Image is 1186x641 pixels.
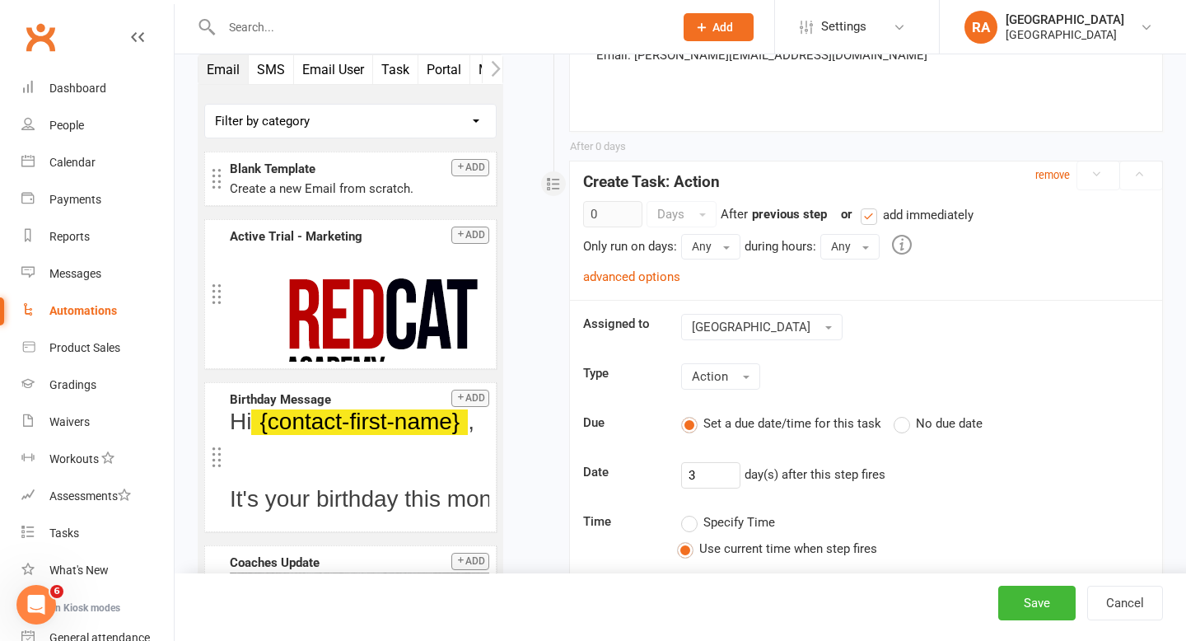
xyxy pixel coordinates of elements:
div: What's New [49,564,109,577]
div: Blank Template [230,159,489,179]
p: Email: [PERSON_NAME][EMAIL_ADDRESS][DOMAIN_NAME] [596,45,1136,65]
a: Calendar [21,144,174,181]
a: Payments [21,181,174,218]
a: Gradings [21,367,174,404]
a: Workouts [21,441,174,478]
span: Use current time when step fires [699,539,877,556]
div: Create a new Email from scratch. [230,179,489,199]
a: Clubworx [20,16,61,58]
a: Tasks [21,515,174,552]
a: Product Sales [21,330,174,367]
div: Active Trial - Marketing [230,227,489,246]
div: Automations [49,304,117,317]
strong: previous step [752,207,827,222]
div: [GEOGRAPHIC_DATA] [1006,12,1124,27]
div: [GEOGRAPHIC_DATA] [1006,27,1124,42]
div: Waivers [49,415,90,428]
button: Any [681,234,740,259]
button: [GEOGRAPHIC_DATA] [681,314,843,340]
button: Add [451,553,489,570]
button: Add [451,227,489,244]
strong: Create Task: Action [583,172,720,191]
span: After [721,207,748,222]
div: People [49,119,84,132]
div: After 0 days [570,138,626,156]
a: Assessments [21,478,174,515]
button: Task [373,55,418,84]
a: advanced options [583,269,680,284]
div: Tasks [49,526,79,540]
button: Email User [294,55,373,84]
span: Settings [821,8,866,45]
span: Add [712,21,733,34]
button: Add [451,159,489,176]
span: Hi [230,409,251,434]
div: Coaches Update [230,553,489,573]
label: Date [571,462,670,482]
div: Birthday Message [230,390,489,409]
a: Reports [21,218,174,255]
button: Membership [470,55,560,84]
span: add immediately [883,205,974,222]
div: Gradings [49,378,96,391]
a: Messages [21,255,174,292]
div: Reports [49,230,90,243]
span: , [468,409,474,434]
span: No due date [916,414,983,431]
div: Calendar [49,156,96,169]
a: Automations [21,292,174,330]
a: Waivers [21,404,174,441]
button: Add [684,13,754,41]
button: Action [681,363,760,390]
button: Save [998,586,1076,620]
label: Assigned to [571,314,670,334]
a: People [21,107,174,144]
button: Portal [418,55,470,84]
button: Cancel [1087,586,1163,620]
span: 6 [50,585,63,598]
span: Action [692,369,728,384]
div: Workouts [49,452,99,466]
div: Dashboard [49,82,106,95]
div: Only run on days: [583,236,677,256]
a: What's New [21,552,174,589]
iframe: Intercom live chat [16,585,56,625]
span: Set a due date/time for this task [703,414,881,431]
button: Email [198,55,249,84]
button: Add [451,390,489,407]
div: or [831,204,974,225]
span: Specify Time [703,512,775,530]
span: [GEOGRAPHIC_DATA] [692,320,810,335]
div: day(s) after this step fires [669,462,1161,489]
div: RA [964,11,997,44]
button: Any [820,234,880,259]
div: during hours: [745,236,816,256]
label: Due [571,413,670,433]
input: Search... [217,16,662,39]
a: Dashboard [21,70,174,107]
div: Payments [49,193,101,206]
div: Assessments [49,489,131,503]
div: Messages [49,267,101,280]
small: remove [1035,169,1070,181]
div: Product Sales [49,341,120,354]
label: Type [571,363,670,383]
label: Time [571,512,670,531]
button: SMS [249,55,294,84]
